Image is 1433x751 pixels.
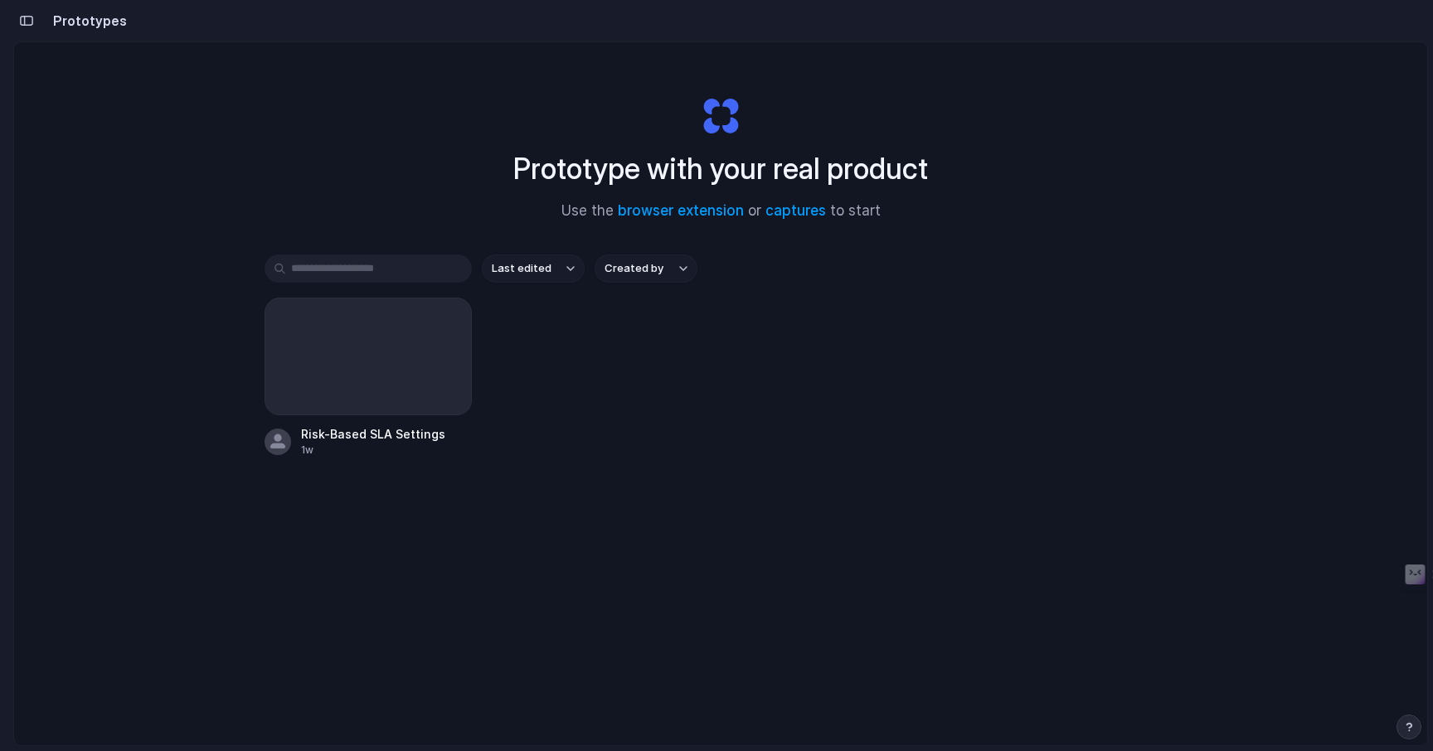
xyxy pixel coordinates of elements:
[301,425,472,443] span: Risk-Based SLA Settings
[561,201,881,222] span: Use the or to start
[482,254,585,283] button: Last edited
[618,202,744,219] a: browser extension
[46,11,127,31] h2: Prototypes
[595,254,697,283] button: Created by
[513,147,928,191] h1: Prototype with your real product
[605,260,663,277] span: Created by
[265,298,472,458] a: Risk-Based SLA Settings1w
[765,202,826,219] a: captures
[492,260,551,277] span: Last edited
[301,443,472,458] div: 1w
